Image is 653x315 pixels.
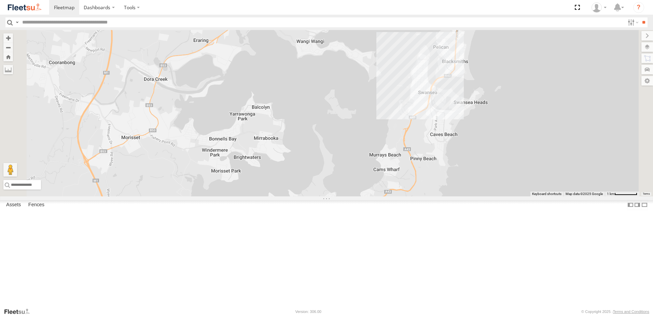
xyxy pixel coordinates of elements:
[643,193,650,195] a: Terms (opens in new tab)
[581,310,649,314] div: © Copyright 2025 -
[641,76,653,86] label: Map Settings
[627,200,634,210] label: Dock Summary Table to the Left
[295,310,321,314] div: Version: 306.00
[589,2,609,13] div: Oliver Lees
[3,65,13,74] label: Measure
[613,310,649,314] a: Terms and Conditions
[566,192,603,196] span: Map data ©2025 Google
[7,3,42,12] img: fleetsu-logo-horizontal.svg
[3,52,13,61] button: Zoom Home
[3,33,13,43] button: Zoom in
[4,308,35,315] a: Visit our Website
[3,200,24,210] label: Assets
[625,17,640,27] label: Search Filter Options
[532,192,561,196] button: Keyboard shortcuts
[607,192,614,196] span: 1 km
[641,200,648,210] label: Hide Summary Table
[634,200,641,210] label: Dock Summary Table to the Right
[3,43,13,52] button: Zoom out
[3,163,17,177] button: Drag Pegman onto the map to open Street View
[633,2,644,13] i: ?
[14,17,20,27] label: Search Query
[605,192,639,196] button: Map Scale: 1 km per 63 pixels
[25,200,48,210] label: Fences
